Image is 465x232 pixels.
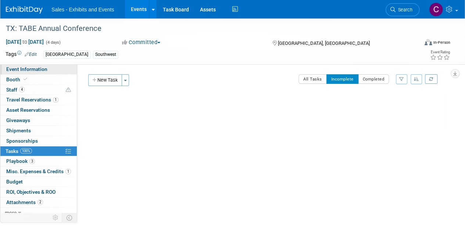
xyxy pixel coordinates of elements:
i: Booth reservation complete [24,77,27,81]
span: Travel Reservations [6,97,58,103]
span: to [21,39,28,45]
div: Event Rating [430,50,450,54]
a: Tasks100% [0,146,77,156]
span: Search [396,7,412,13]
a: Budget [0,177,77,187]
a: Attachments2 [0,197,77,207]
span: (4 days) [45,40,61,45]
a: Playbook3 [0,156,77,166]
td: Toggle Event Tabs [62,213,77,222]
a: ROI, Objectives & ROO [0,187,77,197]
div: In-Person [433,40,450,45]
img: Format-Inperson.png [425,39,432,45]
button: All Tasks [298,74,327,84]
td: Tags [6,50,37,59]
div: Event Format [385,38,450,49]
div: TX: TABE Annual Conference [3,22,412,35]
button: Committed [119,39,163,46]
span: Giveaways [6,117,30,123]
span: Staff [6,87,25,93]
span: Playbook [6,158,35,164]
img: ExhibitDay [6,6,43,14]
span: [DATE] [DATE] [6,39,44,45]
span: more [5,210,17,215]
img: Christine Lurz [429,3,443,17]
a: Shipments [0,126,77,136]
a: Event Information [0,64,77,74]
span: [GEOGRAPHIC_DATA], [GEOGRAPHIC_DATA] [278,40,369,46]
span: Sponsorships [6,138,38,144]
span: Sales - Exhibits and Events [51,7,114,13]
span: Potential Scheduling Conflict -- at least one attendee is tagged in another overlapping event. [66,87,71,93]
a: Refresh [425,74,437,84]
a: Booth [0,75,77,85]
span: 3 [29,158,35,164]
span: Attachments [6,199,43,205]
span: Asset Reservations [6,107,50,113]
a: Asset Reservations [0,105,77,115]
div: Southwest [93,51,118,58]
a: Edit [25,52,37,57]
a: Giveaways [0,115,77,125]
a: Search [386,3,419,16]
span: 2 [37,199,43,205]
a: Staff4 [0,85,77,95]
a: Sponsorships [0,136,77,146]
span: 1 [53,97,58,103]
span: Shipments [6,128,31,133]
button: Incomplete [326,74,358,84]
span: Booth [6,76,29,82]
a: Misc. Expenses & Credits1 [0,167,77,176]
a: Travel Reservations1 [0,95,77,105]
button: Completed [358,74,389,84]
a: more [0,208,77,218]
span: ROI, Objectives & ROO [6,189,56,195]
td: Personalize Event Tab Strip [49,213,62,222]
span: 1 [65,169,71,174]
span: Event Information [6,66,47,72]
span: 100% [20,148,32,154]
span: Budget [6,179,23,185]
button: New Task [88,74,122,86]
span: Tasks [6,148,32,154]
span: 4 [19,87,25,92]
div: [GEOGRAPHIC_DATA] [43,51,90,58]
span: Misc. Expenses & Credits [6,168,71,174]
